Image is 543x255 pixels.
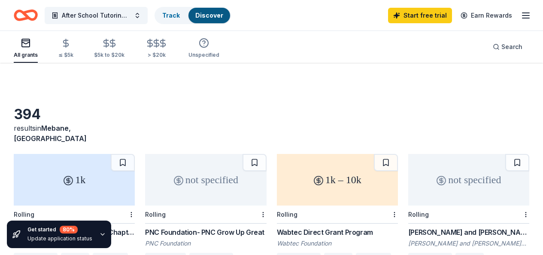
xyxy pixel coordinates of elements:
div: > $20k [145,52,168,58]
div: 394 [14,106,135,123]
button: > $20k [145,35,168,63]
button: TrackDiscover [155,7,231,24]
div: 1k – 10k [277,154,398,206]
a: Track [162,12,180,19]
div: All grants [14,52,38,58]
div: 1k [14,154,135,206]
div: Rolling [277,211,297,218]
button: All grants [14,34,38,63]
div: [PERSON_NAME] and [PERSON_NAME] Foundation Grant [408,227,529,237]
span: After School Tutoring Program [DATE]-[DATE] [62,10,130,21]
a: Earn Rewards [455,8,517,23]
div: Rolling [145,211,166,218]
div: 80 % [60,226,78,233]
div: Unspecified [188,52,219,58]
div: results [14,123,135,144]
div: Update application status [27,235,92,242]
div: Wabtec Foundation [277,239,398,248]
button: $5k to $20k [94,35,124,63]
button: After School Tutoring Program [DATE]-[DATE] [45,7,148,24]
a: Home [14,5,38,25]
button: Search [486,38,529,55]
div: Rolling [408,211,429,218]
button: ≤ $5k [58,35,73,63]
button: Unspecified [188,34,219,63]
div: Get started [27,226,92,233]
div: PNC Foundation [145,239,266,248]
a: Discover [195,12,223,19]
span: in [14,124,87,143]
div: not specified [145,154,266,206]
div: Wabtec Direct Grant Program [277,227,398,237]
span: Mebane, [GEOGRAPHIC_DATA] [14,124,87,143]
a: Start free trial [388,8,452,23]
div: Rolling [14,211,34,218]
div: PNC Foundation- PNC Grow Up Great [145,227,266,237]
div: not specified [408,154,529,206]
span: Search [501,42,522,52]
div: [PERSON_NAME] and [PERSON_NAME] Foundation [408,239,529,248]
div: $5k to $20k [94,52,124,58]
div: ≤ $5k [58,52,73,58]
